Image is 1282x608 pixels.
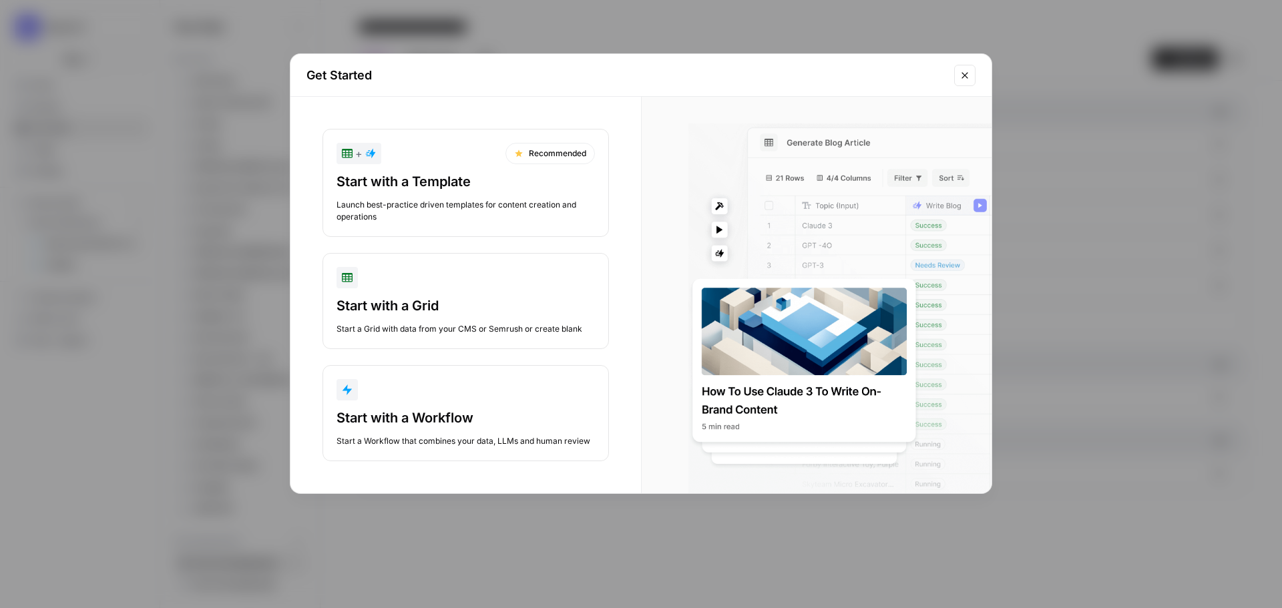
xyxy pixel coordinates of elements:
div: Launch best-practice driven templates for content creation and operations [337,199,595,223]
button: +RecommendedStart with a TemplateLaunch best-practice driven templates for content creation and o... [323,129,609,237]
div: Start a Workflow that combines your data, LLMs and human review [337,435,595,447]
div: Recommended [505,143,595,164]
button: Start with a GridStart a Grid with data from your CMS or Semrush or create blank [323,253,609,349]
button: Start with a WorkflowStart a Workflow that combines your data, LLMs and human review [323,365,609,461]
div: Start a Grid with data from your CMS or Semrush or create blank [337,323,595,335]
div: Start with a Workflow [337,408,595,427]
div: Start with a Template [337,172,595,191]
div: Start with a Grid [337,296,595,315]
div: + [342,145,376,162]
button: Close modal [954,65,976,86]
h2: Get Started [306,66,946,85]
